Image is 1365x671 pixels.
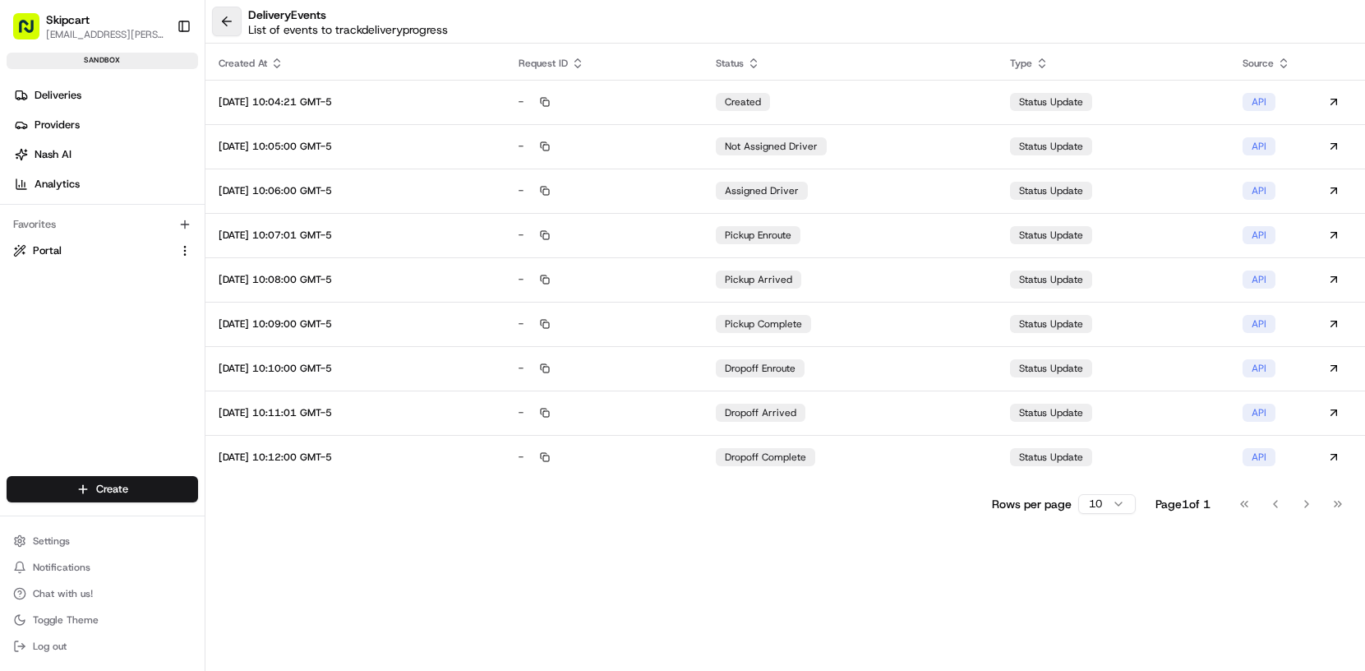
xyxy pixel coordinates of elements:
[46,28,164,41] button: [EMAIL_ADDRESS][PERSON_NAME][DOMAIN_NAME]
[519,405,689,420] div: -
[7,582,198,605] button: Chat with us!
[219,95,492,109] div: [DATE] 10:04:21 GMT-5
[219,362,492,375] div: [DATE] 10:10:00 GMT-5
[219,140,492,153] div: [DATE] 10:05:00 GMT-5
[519,139,689,154] div: -
[7,238,198,264] button: Portal
[33,534,70,548] span: Settings
[7,556,198,579] button: Notifications
[56,157,270,174] div: Start new chat
[725,362,795,375] span: dropoff enroute
[219,317,492,331] div: [DATE] 10:09:00 GMT-5
[725,451,806,464] span: dropoff complete
[725,229,791,242] span: pickup enroute
[519,57,689,70] div: Request ID
[7,635,198,658] button: Log out
[519,317,689,331] div: -
[56,174,208,187] div: We're available if you need us!
[1243,137,1275,155] div: API
[35,177,80,192] span: Analytics
[725,317,802,331] span: pickup complete
[725,95,761,109] span: created
[1243,359,1275,377] div: API
[725,273,792,286] span: pickup arrived
[7,82,205,109] a: Deliveries
[1019,451,1083,464] span: status update
[7,211,198,238] div: Favorites
[35,147,71,162] span: Nash AI
[1243,93,1275,111] div: API
[16,66,299,92] p: Welcome 👋
[248,7,448,23] h2: delivery Events
[1019,406,1083,419] span: status update
[7,53,198,69] div: sandbox
[7,530,198,553] button: Settings
[1019,317,1083,331] span: status update
[219,406,492,419] div: [DATE] 10:11:01 GMT-5
[33,561,90,574] span: Notifications
[33,587,93,600] span: Chat with us!
[16,157,46,187] img: 1736555255976-a54dd68f-1ca7-489b-9aae-adbdc363a1c4
[1019,229,1083,242] span: status update
[155,238,264,255] span: API Documentation
[1243,57,1290,70] div: Source
[1019,95,1083,109] span: status update
[519,361,689,376] div: -
[10,232,132,261] a: 📗Knowledge Base
[219,57,492,70] div: Created At
[519,228,689,243] div: -
[139,240,152,253] div: 💻
[519,272,689,287] div: -
[279,162,299,182] button: Start new chat
[1243,448,1275,466] div: API
[7,171,205,197] a: Analytics
[1243,271,1275,289] div: API
[7,7,170,46] button: Skipcart[EMAIL_ADDRESS][PERSON_NAME][DOMAIN_NAME]
[1019,184,1083,197] span: status update
[219,184,492,197] div: [DATE] 10:06:00 GMT-5
[43,106,271,123] input: Clear
[1243,404,1275,422] div: API
[248,21,448,38] p: List of events to track delivery progress
[1243,315,1275,333] div: API
[16,16,49,49] img: Nash
[35,88,81,103] span: Deliveries
[7,141,205,168] a: Nash AI
[1019,140,1083,153] span: status update
[164,279,199,291] span: Pylon
[1155,496,1211,512] div: Page 1 of 1
[725,140,818,153] span: not assigned driver
[132,232,270,261] a: 💻API Documentation
[7,609,198,632] button: Toggle Theme
[116,278,199,291] a: Powered byPylon
[96,482,128,497] span: Create
[219,451,492,464] div: [DATE] 10:12:00 GMT-5
[33,613,99,627] span: Toggle Theme
[219,273,492,286] div: [DATE] 10:08:00 GMT-5
[1019,273,1083,286] span: status update
[33,640,67,653] span: Log out
[1010,57,1216,70] div: Type
[519,450,689,465] div: -
[725,406,796,419] span: dropoff arrived
[1243,226,1275,244] div: API
[35,118,80,132] span: Providers
[46,12,90,28] button: Skipcart
[33,238,126,255] span: Knowledge Base
[219,229,492,242] div: [DATE] 10:07:01 GMT-5
[519,183,689,198] div: -
[33,243,62,258] span: Portal
[16,240,30,253] div: 📗
[519,95,689,109] div: -
[13,243,172,258] a: Portal
[7,476,198,502] button: Create
[992,496,1072,512] p: Rows per page
[725,184,799,197] span: assigned driver
[1019,362,1083,375] span: status update
[716,57,984,70] div: Status
[1243,182,1275,200] div: API
[7,112,205,138] a: Providers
